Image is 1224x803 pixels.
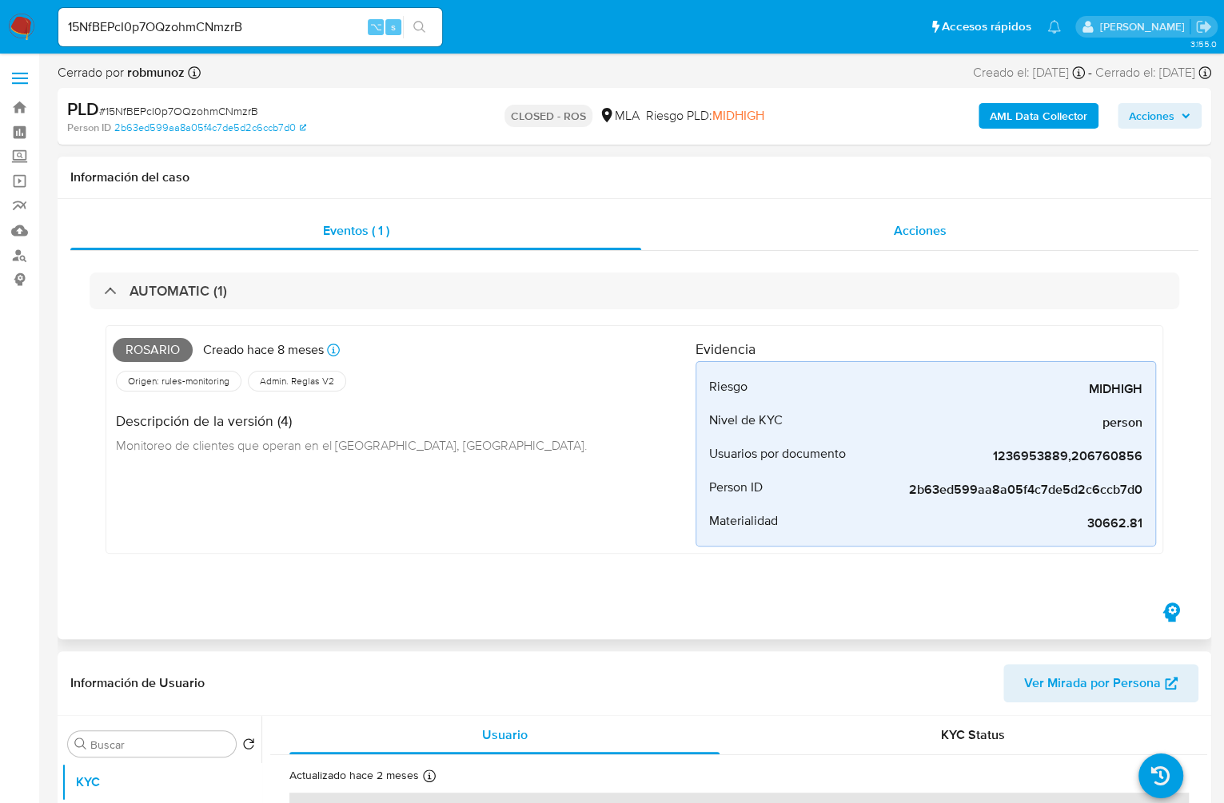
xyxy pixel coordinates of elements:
[903,381,1142,397] span: MIDHIGH
[67,121,111,135] b: Person ID
[242,737,255,755] button: Volver al orden por defecto
[1129,103,1174,129] span: Acciones
[62,763,261,801] button: KYC
[973,64,1085,81] div: Creado el: [DATE]
[709,412,783,428] span: Nivel de KYC
[90,272,1179,309] div: AUTOMATIC (1)
[903,515,1142,531] span: 30662.81
[114,121,306,135] a: 2b63ed599aa8a05f4c7de5d2c6ccb7d0
[130,282,227,300] h3: AUTOMATIC (1)
[1047,20,1061,34] a: Notificaciones
[990,103,1087,129] b: AML Data Collector
[90,737,229,752] input: Buscar
[599,107,640,125] div: MLA
[1118,103,1202,129] button: Acciones
[124,63,185,81] b: robmunoz
[903,448,1142,464] span: 1236953889,206760856
[70,169,1198,185] h1: Información del caso
[709,513,778,529] span: Materialidad
[116,412,588,430] h4: Descripción de la versión (4)
[696,340,1156,358] h4: Evidencia
[391,19,396,34] span: s
[67,96,99,121] b: PLD
[1003,664,1198,702] button: Ver Mirada por Persona
[942,18,1031,35] span: Accesos rápidos
[323,221,389,240] span: Eventos ( 1 )
[712,106,764,125] span: MIDHIGH
[99,103,258,119] span: # 15NfBEPcI0p7OQzohmCNmzrB
[709,379,748,395] span: Riesgo
[289,768,419,783] p: Actualizado hace 2 meses
[258,375,336,388] span: Admin. Reglas V2
[903,415,1142,431] span: person
[482,725,528,744] span: Usuario
[74,737,87,750] button: Buscar
[70,675,205,691] h1: Información de Usuario
[203,341,324,359] p: Creado hace 8 meses
[116,436,588,454] span: Monitoreo de clientes que operan en el [GEOGRAPHIC_DATA], [GEOGRAPHIC_DATA].
[979,103,1098,129] button: AML Data Collector
[1088,64,1092,81] span: -
[709,446,846,462] span: Usuarios por documento
[1099,19,1190,34] p: jessica.fukman@mercadolibre.com
[894,221,947,240] span: Acciones
[504,105,592,127] p: CLOSED - ROS
[126,375,231,388] span: Origen: rules-monitoring
[58,64,185,81] span: Cerrado por
[403,16,436,38] button: search-icon
[941,725,1005,744] span: KYC Status
[1024,664,1161,702] span: Ver Mirada por Persona
[646,107,764,125] span: Riesgo PLD:
[58,17,442,38] input: Buscar usuario o caso...
[903,482,1142,498] span: 2b63ed599aa8a05f4c7de5d2c6ccb7d0
[1195,18,1212,35] a: Salir
[709,479,763,495] span: Person ID
[369,19,381,34] span: ⌥
[113,338,193,362] span: Rosario
[1095,64,1211,81] div: Cerrado el: [DATE]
